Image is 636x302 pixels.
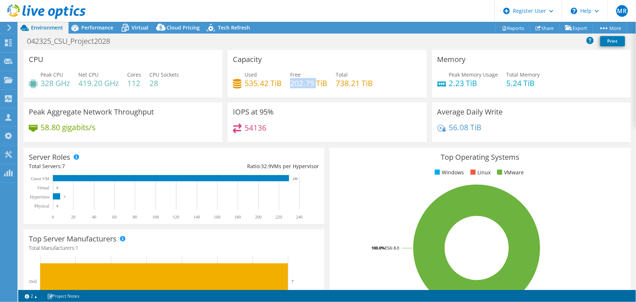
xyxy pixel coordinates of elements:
[31,24,63,31] span: Environment
[276,214,282,220] text: 220
[31,176,49,181] text: Guest VM
[62,163,65,170] span: 7
[234,214,241,220] text: 180
[149,71,179,78] span: CPU Sockets
[42,291,85,301] a: Project Notes
[214,214,221,220] text: 160
[255,214,262,220] text: 200
[174,162,319,170] div: Ratio: VMs per Hypervisor
[75,244,78,251] span: 1
[530,22,560,34] a: Share
[437,55,466,63] h3: Memory
[336,79,373,87] h4: 738.21 TiB
[24,37,121,45] h1: 042325_CSU_Project2028
[20,291,42,301] a: 2
[149,79,179,87] h4: 28
[56,186,58,190] text: 0
[152,214,159,220] text: 100
[29,108,154,116] h3: Peak Aggregate Network Throughput
[616,5,628,17] span: MR
[335,153,625,161] h3: Top Operating Systems
[71,214,75,220] text: 20
[433,169,464,177] li: Windows
[78,79,119,87] h4: 419.20 GHz
[593,22,627,34] a: More
[371,245,385,251] tspan: 100.0%
[218,24,250,31] span: Tech Refresh
[245,71,257,78] span: Used
[290,79,327,87] h4: 202.79 TiB
[507,71,540,78] span: Total Memory
[245,124,266,132] h4: 54136
[233,108,274,116] h3: IOPS at 95%
[56,204,58,208] text: 0
[449,123,482,131] h4: 56.08 TiB
[469,169,491,177] li: Linux
[40,79,70,87] h4: 328 GHz
[92,214,96,220] text: 40
[132,24,148,31] span: Virtual
[290,71,301,78] span: Free
[167,24,200,31] span: Cloud Pricing
[112,214,117,220] text: 60
[600,36,625,46] a: Print
[194,214,200,220] text: 140
[292,279,294,283] text: 7
[385,245,399,251] tspan: ESXi 8.0
[127,71,141,78] span: Cores
[40,71,63,78] span: Peak CPU
[40,123,95,131] h4: 58.80 gigabits/s
[64,195,66,199] text: 7
[296,214,303,220] text: 240
[133,214,137,220] text: 80
[30,194,50,200] text: Hypervisor
[571,8,577,14] svg: \n
[81,24,113,31] span: Performance
[449,71,498,78] span: Peak Memory Usage
[437,108,503,116] h3: Average Daily Write
[52,214,54,220] text: 0
[245,79,282,87] h4: 535.42 TiB
[29,279,37,284] text: Dell
[29,235,117,243] h3: Top Server Manufacturers
[449,79,498,87] h4: 2.23 TiB
[173,214,179,220] text: 120
[336,71,348,78] span: Total
[29,162,174,170] div: Total Servers:
[37,185,50,190] text: Virtual
[34,204,49,209] text: Physical
[29,153,70,161] h3: Server Roles
[293,177,298,181] text: 230
[495,169,524,177] li: VMware
[495,22,530,34] a: Reports
[233,55,262,63] h3: Capacity
[78,71,98,78] span: Net CPU
[29,244,319,252] h4: Total Manufacturers:
[507,79,540,87] h4: 5.24 TiB
[559,22,593,34] a: Export
[29,55,43,63] h3: CPU
[127,79,141,87] h4: 112
[261,163,271,170] span: 32.9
